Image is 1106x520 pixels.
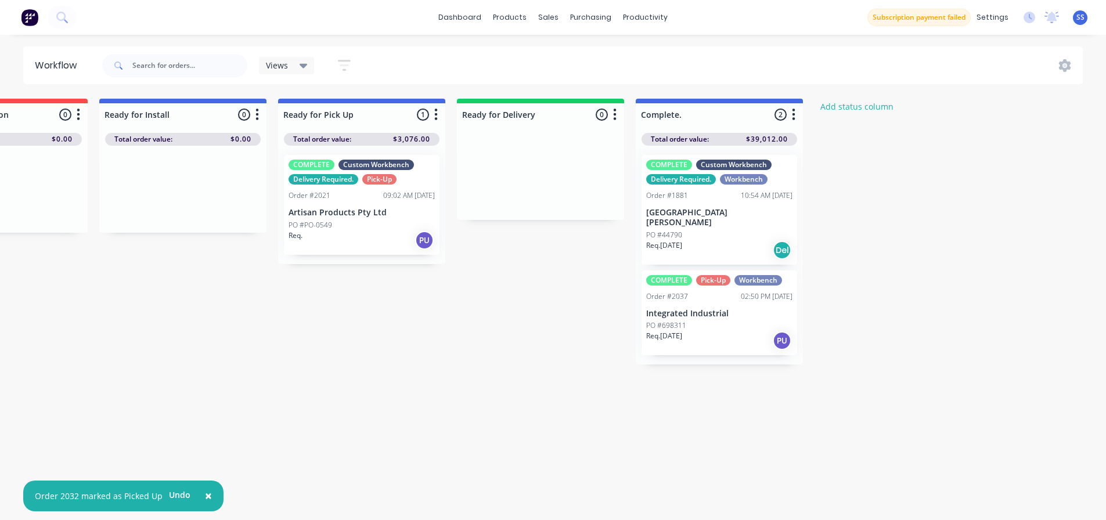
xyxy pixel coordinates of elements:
span: $39,012.00 [746,134,788,145]
div: PU [773,331,791,350]
p: Req. [289,230,302,241]
span: × [205,488,212,504]
div: Order 2032 marked as Picked Up [35,490,163,502]
div: COMPLETECustom WorkbenchDelivery Required.WorkbenchOrder #188110:54 AM [DATE][GEOGRAPHIC_DATA][PE... [642,155,797,265]
div: 10:54 AM [DATE] [741,190,792,201]
div: COMPLETECustom WorkbenchDelivery Required.Pick-UpOrder #202109:02 AM [DATE]Artisan Products Pty L... [284,155,439,255]
div: products [487,9,532,26]
div: COMPLETEPick-UpWorkbenchOrder #203702:50 PM [DATE]Integrated IndustrialPO #698311Req.[DATE]PU [642,270,797,356]
p: Integrated Industrial [646,309,792,319]
span: $0.00 [230,134,251,145]
p: Artisan Products Pty Ltd [289,208,435,218]
img: Factory [21,9,38,26]
p: PO #PO-0549 [289,220,332,230]
div: COMPLETE [646,275,692,286]
div: COMPLETE [289,160,334,170]
div: Order #2021 [289,190,330,201]
span: $3,076.00 [393,134,430,145]
p: PO #698311 [646,320,686,331]
span: Views [266,59,288,71]
div: Del [773,241,791,259]
div: Workflow [35,59,82,73]
p: PO #44790 [646,230,682,240]
div: COMPLETE [646,160,692,170]
div: productivity [617,9,673,26]
div: 09:02 AM [DATE] [383,190,435,201]
span: Total order value: [114,134,172,145]
div: purchasing [564,9,617,26]
p: Req. [DATE] [646,240,682,251]
button: Close [193,482,224,510]
input: Search for orders... [132,54,247,77]
div: Custom Workbench [696,160,772,170]
div: Order #2037 [646,291,688,302]
div: Delivery Required. [646,174,716,185]
div: settings [971,9,1014,26]
span: Total order value: [651,134,709,145]
div: sales [532,9,564,26]
p: Req. [DATE] [646,331,682,341]
span: SS [1076,12,1085,23]
div: PU [415,231,434,250]
div: 02:50 PM [DATE] [741,291,792,302]
div: Order #1881 [646,190,688,201]
div: Delivery Required. [289,174,358,185]
span: $0.00 [52,134,73,145]
a: dashboard [433,9,487,26]
span: Total order value: [293,134,351,145]
p: [GEOGRAPHIC_DATA][PERSON_NAME] [646,208,792,228]
button: Add status column [815,99,900,114]
div: Pick-Up [696,275,730,286]
div: Pick-Up [362,174,397,185]
div: Custom Workbench [338,160,414,170]
div: Workbench [734,275,782,286]
button: Undo [163,486,197,504]
div: Workbench [720,174,768,185]
button: Subscription payment failed [867,9,971,26]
